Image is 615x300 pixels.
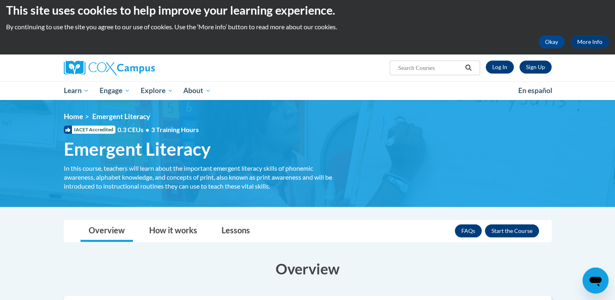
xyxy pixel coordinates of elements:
[64,138,211,160] span: Emergent Literacy
[80,220,133,242] a: Overview
[64,126,115,134] span: IACET Accredited
[92,112,150,121] span: Emergent Literacy
[397,63,462,73] input: Search Courses
[63,86,89,96] span: Learn
[455,224,482,237] a: FAQs
[485,224,539,237] button: Enroll
[135,81,178,100] a: Explore
[462,63,474,73] button: Search
[6,22,609,31] p: By continuing to use the site you agree to our use of cookies. Use the ‘More info’ button to read...
[151,126,199,133] span: 3 Training Hours
[582,267,608,293] iframe: Button to launch messaging window
[539,35,565,48] button: Okay
[117,125,199,134] span: 0.3 CEUs
[64,61,218,75] a: Cox Campus
[64,259,552,279] h3: Overview
[59,81,95,100] a: Learn
[146,126,149,133] span: •
[141,220,205,242] a: How it works
[518,86,552,95] span: En español
[213,220,258,242] a: Lessons
[52,81,564,100] div: Main menu
[6,2,609,18] h2: This site uses cookies to help improve your learning experience.
[571,35,609,48] a: More Info
[183,86,211,96] span: About
[519,61,552,74] a: Register
[100,86,130,96] span: Engage
[513,82,558,99] a: En español
[94,81,135,100] a: Engage
[178,81,216,100] a: About
[64,164,344,191] div: In this course, teachers will learn about the important emergent literacy skills of phonemic awar...
[486,61,514,74] a: Log In
[64,61,155,75] img: Cox Campus
[141,86,173,96] span: Explore
[64,112,83,121] a: Home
